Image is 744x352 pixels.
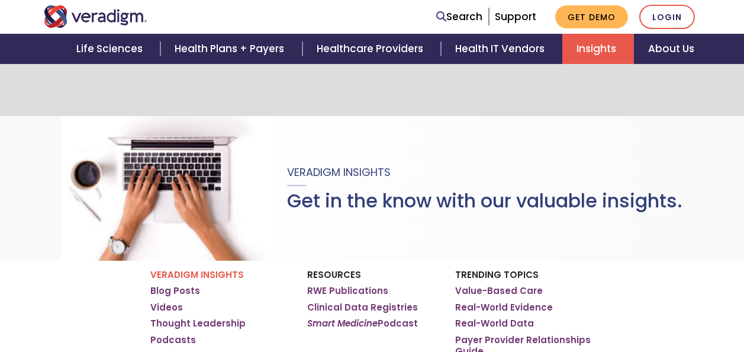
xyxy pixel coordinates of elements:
a: Health IT Vendors [441,34,562,64]
a: Real-World Data [455,318,534,329]
a: Videos [150,302,183,313]
a: Smart MedicinePodcast [307,318,418,329]
h1: Get in the know with our valuable insights. [287,190,682,212]
a: Real-World Evidence [455,302,553,313]
a: Get Demo [555,5,628,28]
a: Thought Leadership [150,318,246,329]
em: Smart Medicine [307,317,378,329]
span: Veradigm Insights [287,165,391,180]
a: About Us [634,34,708,64]
a: Login [639,5,695,29]
a: Value-Based Care [455,285,543,297]
a: Healthcare Providers [302,34,441,64]
a: Clinical Data Registries [307,302,418,313]
a: Podcasts [150,334,196,346]
a: Blog Posts [150,285,200,297]
a: Insights [562,34,634,64]
a: Support [495,9,536,24]
a: Health Plans + Payers [160,34,302,64]
a: RWE Publications [307,285,388,297]
a: Life Sciences [62,34,160,64]
a: Search [436,9,482,25]
img: Veradigm logo [44,5,147,28]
